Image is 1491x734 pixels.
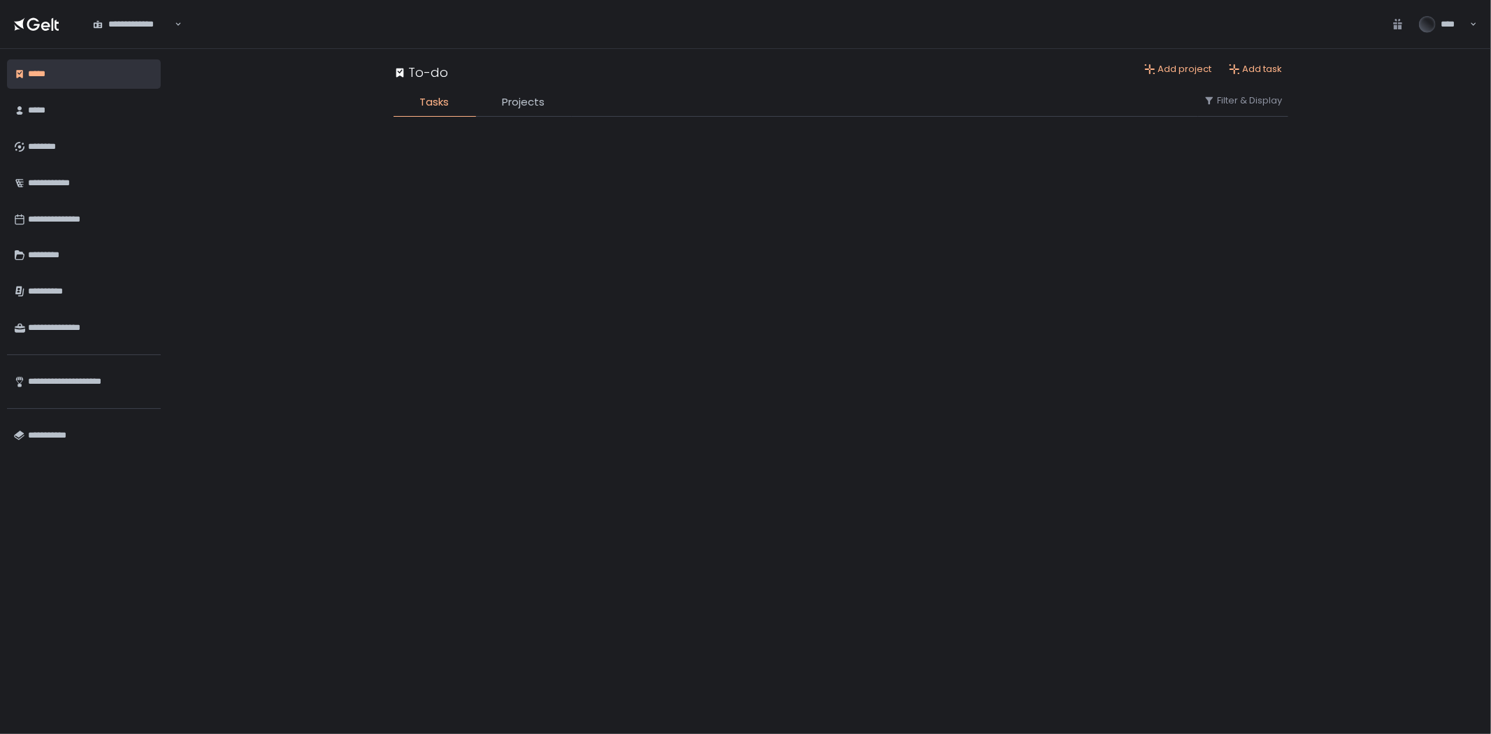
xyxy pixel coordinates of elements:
[394,63,449,82] div: To-do
[420,94,449,110] span: Tasks
[84,9,182,38] div: Search for option
[1229,63,1283,75] button: Add task
[503,94,545,110] span: Projects
[1204,94,1283,107] button: Filter & Display
[1144,63,1212,75] button: Add project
